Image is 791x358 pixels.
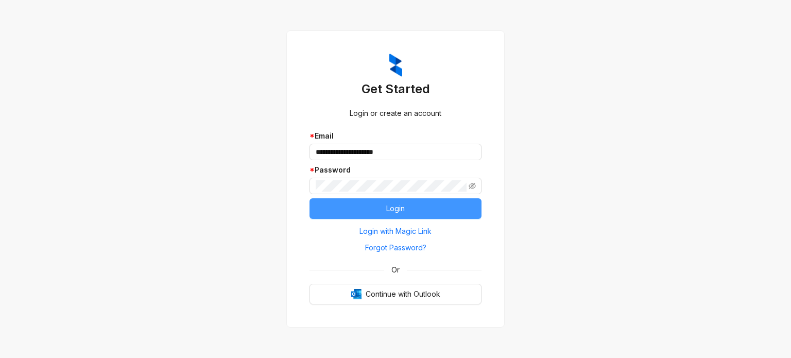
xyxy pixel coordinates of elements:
[309,198,482,219] button: Login
[469,182,476,190] span: eye-invisible
[386,203,405,214] span: Login
[309,81,482,97] h3: Get Started
[359,226,432,237] span: Login with Magic Link
[309,108,482,119] div: Login or create an account
[389,54,402,77] img: ZumaIcon
[351,289,362,299] img: Outlook
[309,284,482,304] button: OutlookContinue with Outlook
[309,240,482,256] button: Forgot Password?
[309,223,482,240] button: Login with Magic Link
[366,288,440,300] span: Continue with Outlook
[309,164,482,176] div: Password
[365,242,426,253] span: Forgot Password?
[309,130,482,142] div: Email
[384,264,407,276] span: Or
